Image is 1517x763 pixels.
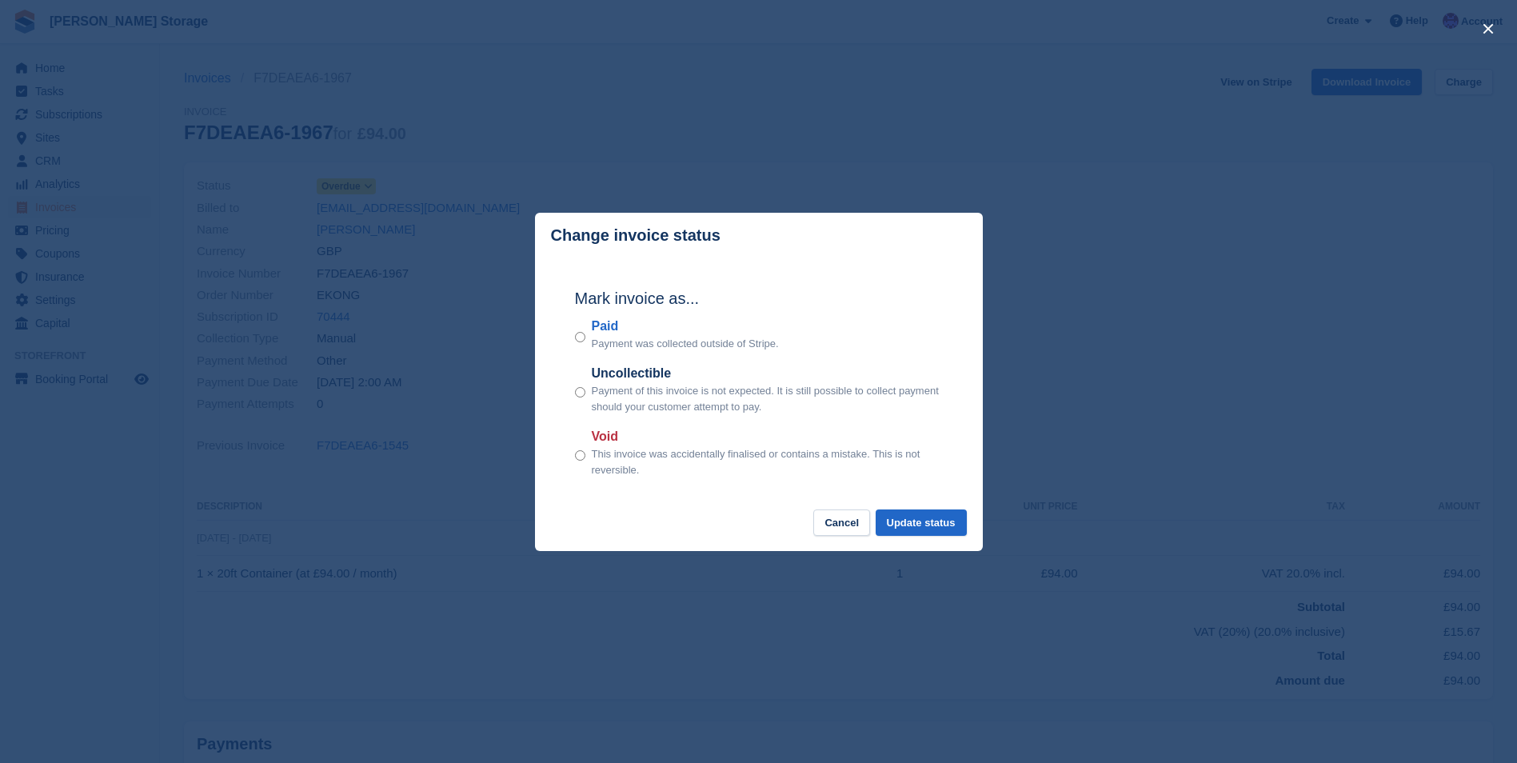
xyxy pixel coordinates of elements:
p: Payment of this invoice is not expected. It is still possible to collect payment should your cust... [592,383,943,414]
h2: Mark invoice as... [575,286,943,310]
label: Paid [592,317,779,336]
button: close [1475,16,1501,42]
label: Void [592,427,943,446]
p: Payment was collected outside of Stripe. [592,336,779,352]
button: Update status [876,509,967,536]
label: Uncollectible [592,364,943,383]
button: Cancel [813,509,870,536]
p: Change invoice status [551,226,721,245]
p: This invoice was accidentally finalised or contains a mistake. This is not reversible. [592,446,943,477]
